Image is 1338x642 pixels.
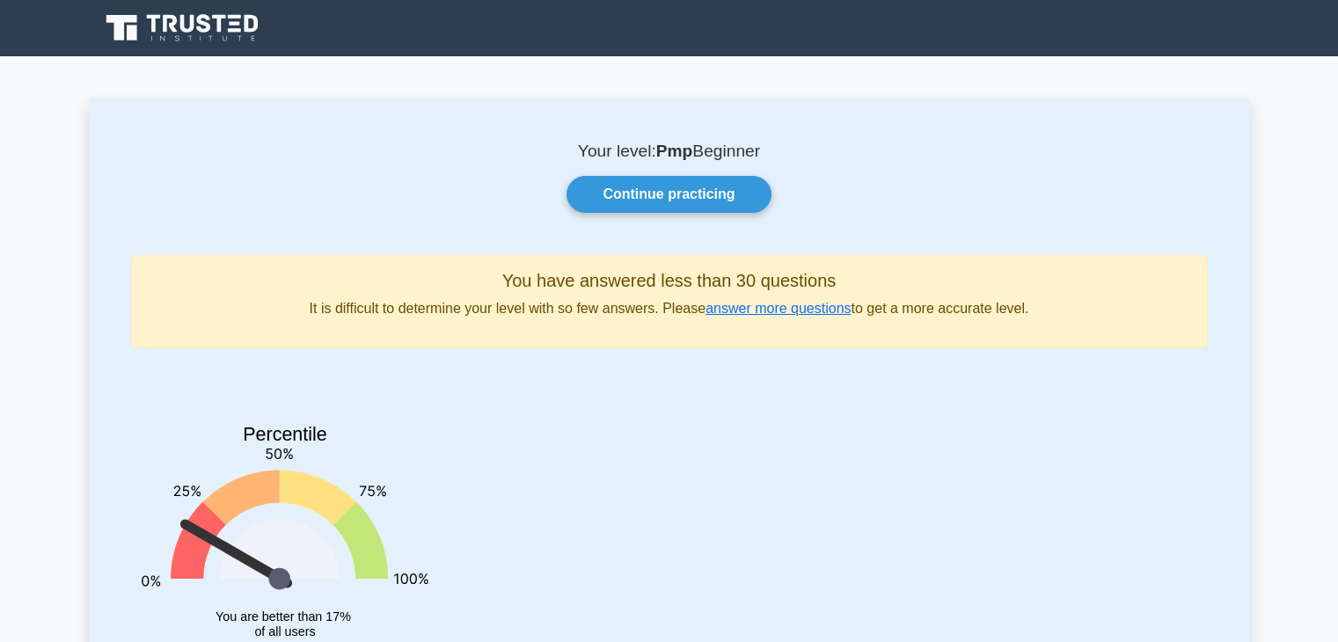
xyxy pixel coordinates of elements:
h5: You have answered less than 30 questions [146,270,1193,291]
text: Percentile [243,424,327,445]
a: answer more questions [706,301,851,316]
a: Continue practicing [567,176,771,213]
tspan: You are better than 17% [216,609,351,624]
tspan: of all users [254,625,315,639]
p: Your level: Beginner [131,141,1208,162]
b: Pmp [656,142,693,160]
p: It is difficult to determine your level with so few answers. Please to get a more accurate level. [146,298,1193,319]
